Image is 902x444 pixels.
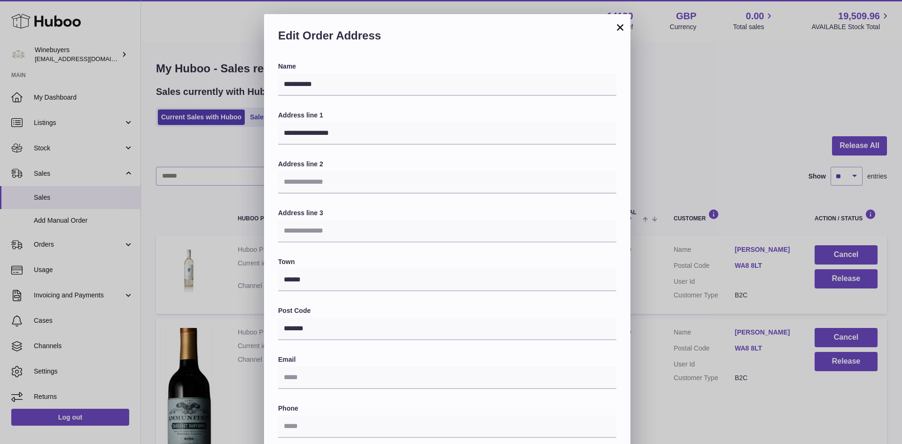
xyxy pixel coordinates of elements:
[278,306,616,315] label: Post Code
[278,257,616,266] label: Town
[278,62,616,71] label: Name
[278,355,616,364] label: Email
[614,22,626,33] button: ×
[278,28,616,48] h2: Edit Order Address
[278,404,616,413] label: Phone
[278,160,616,169] label: Address line 2
[278,209,616,218] label: Address line 3
[278,111,616,120] label: Address line 1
